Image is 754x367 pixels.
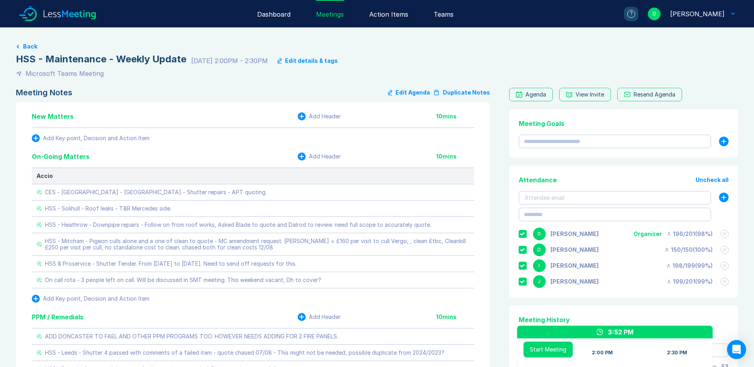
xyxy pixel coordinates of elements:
[559,88,611,101] button: View Invite
[309,314,341,320] div: Add Header
[309,153,341,160] div: Add Header
[433,88,490,97] button: Duplicate Notes
[667,278,713,285] div: 199 / 201 ( 99 %)
[32,134,149,142] button: Add Key point, Decision and Action Item
[550,278,599,285] div: Jonny Welbourn
[648,8,661,20] div: D
[45,261,297,267] div: HSS & Proservice - Shutter Tender. From [DATE] to [DATE]. Need to send off requests for this.
[45,238,469,251] div: HSS - Mitcham - Pigeon culls alone and a one of clean to quote - MC amendment request. [PERSON_NA...
[727,340,746,359] div: Open Intercom Messenger
[43,296,149,302] div: Add Key point, Decision and Action Item
[32,152,89,161] div: On-Going Matters
[509,88,553,101] a: Agenda
[533,275,546,288] div: J
[550,231,599,237] div: Gemma White
[533,228,546,240] div: G
[45,277,321,283] div: On call rota - 3 people left on call. Will be discussed in SMT meeting. This weekend vacant, Dh t...
[634,91,675,98] div: Resend Agenda
[608,327,634,337] div: 3:52 PM
[523,342,573,357] button: Start Meeting
[23,43,37,50] button: Back
[285,58,338,64] div: Edit details & tags
[32,295,149,303] button: Add Key point, Decision and Action Item
[696,177,729,183] button: Uncheck all
[298,112,341,120] button: Add Header
[25,69,104,78] div: Microsoft Teams Meeting
[665,247,713,253] div: 150 / 150 ( 100 %)
[614,7,638,21] a: ?
[525,91,546,98] div: Agenda
[666,263,713,269] div: 198 / 199 ( 99 %)
[309,113,341,120] div: Add Header
[16,88,72,97] div: Meeting Notes
[45,222,431,228] div: HSS - Heathrow - Downpipe repairs - Follow on from roof works, Asked Blade to quote and Dalrod to...
[634,231,662,237] div: Organizer
[576,91,604,98] div: View Invite
[298,153,341,160] button: Add Header
[16,53,186,66] div: HSS - Maintenance - Weekly Update
[298,313,341,321] button: Add Header
[592,350,613,356] div: 2:00 PM
[436,314,474,320] div: 10 mins
[519,315,729,325] div: Meeting History
[277,58,338,64] button: Edit details & tags
[550,247,599,253] div: David Hayter
[388,88,430,97] button: Edit Agenda
[436,113,474,120] div: 10 mins
[533,243,546,256] div: D
[45,350,444,356] div: HSS - Leeds - Shutter 4 passed with comments of a failed item - quote chased 07/08 - This might n...
[627,10,635,18] div: ?
[670,9,725,19] div: David Hayter
[519,119,729,128] div: Meeting Goals
[617,88,682,101] button: Resend Agenda
[37,173,469,179] div: Accio
[667,231,713,237] div: 196 / 201 ( 98 %)
[436,153,474,160] div: 10 mins
[519,175,557,185] div: Attendance
[550,263,599,269] div: Iain Parnell
[45,189,267,195] div: CES - [GEOGRAPHIC_DATA] - [GEOGRAPHIC_DATA] - Shutter repairs - APT quoting.
[32,112,74,121] div: New Matters
[667,350,687,356] div: 2:30 PM
[45,205,171,212] div: HSS - Solihull - Roof leaks - T&R Mercedes side.
[43,135,149,141] div: Add Key point, Decision and Action Item
[533,259,546,272] div: I
[191,56,268,66] div: [DATE] 2:00PM - 2:30PM
[16,43,738,50] a: Back
[45,333,338,340] div: ADD DONCASTER TO FAEL AND OTHER PPM PROGRAMS TOO. HOWEVER NEEDS ADDING FOR 2 FIRE PANELS.
[32,312,83,322] div: PPM / Remedials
